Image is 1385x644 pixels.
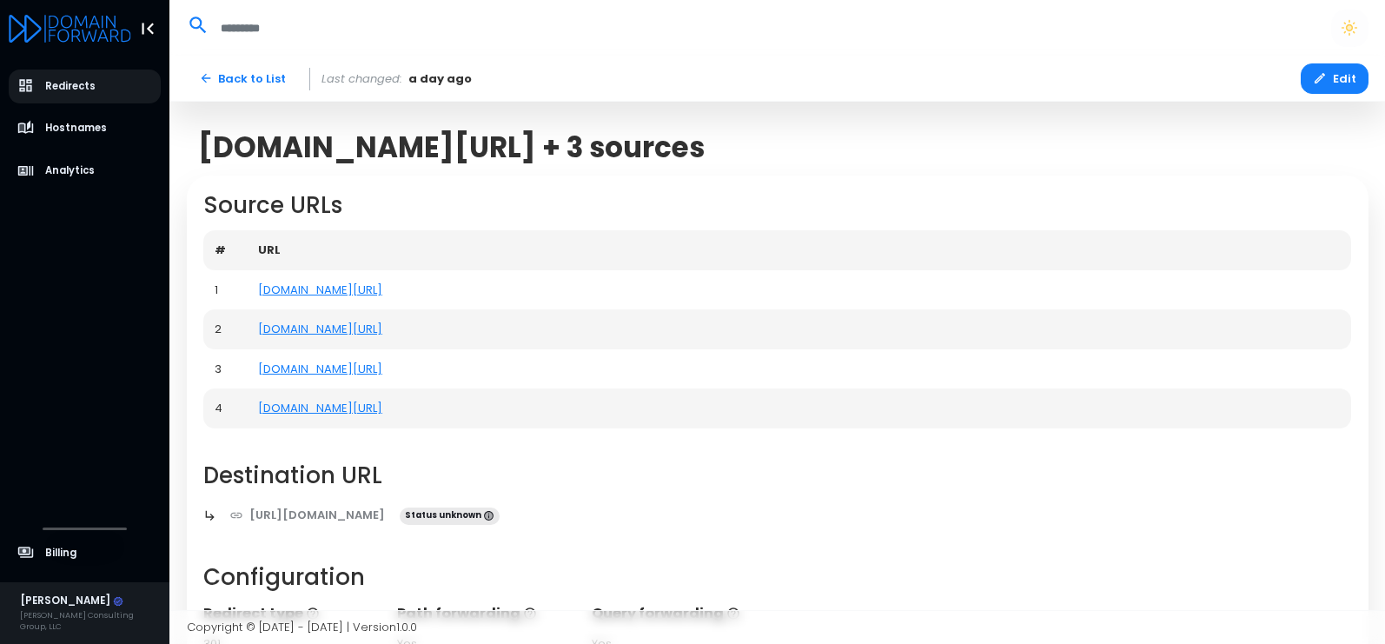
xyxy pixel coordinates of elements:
a: Logo [9,16,131,39]
span: Analytics [45,163,95,178]
p: Path forwarding [397,603,574,624]
span: Copyright © [DATE] - [DATE] | Version 1.0.0 [187,619,417,635]
a: Billing [9,536,162,570]
span: Last changed: [321,70,402,88]
p: Query forwarding [592,603,769,624]
div: [PERSON_NAME] Consulting Group, LLC [20,609,158,633]
a: Hostnames [9,111,162,145]
a: [DOMAIN_NAME][URL] [258,282,382,298]
div: 4 [215,400,235,417]
span: Status unknown [400,508,500,525]
div: 2 [215,321,235,338]
p: Redirect type [203,603,381,624]
a: [DOMAIN_NAME][URL] [258,321,382,337]
div: 3 [215,361,235,378]
span: Billing [45,546,76,561]
a: [DOMAIN_NAME][URL] [258,400,382,416]
a: [URL][DOMAIN_NAME] [217,501,397,531]
h2: Configuration [203,564,1351,591]
div: [PERSON_NAME] [20,594,158,609]
span: Hostnames [45,121,107,136]
span: a day ago [408,70,472,88]
a: [DOMAIN_NAME][URL] [258,361,382,377]
th: # [203,230,247,270]
button: Edit [1301,63,1368,94]
a: Redirects [9,70,162,103]
button: Toggle Aside [131,12,164,45]
span: Redirects [45,79,96,94]
a: Analytics [9,154,162,188]
div: 1 [215,282,235,299]
h2: Destination URL [203,462,1351,489]
h2: Source URLs [203,192,1351,219]
th: URL [247,230,1351,270]
span: [DOMAIN_NAME][URL] + 3 sources [198,130,705,164]
a: Back to List [187,63,299,94]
